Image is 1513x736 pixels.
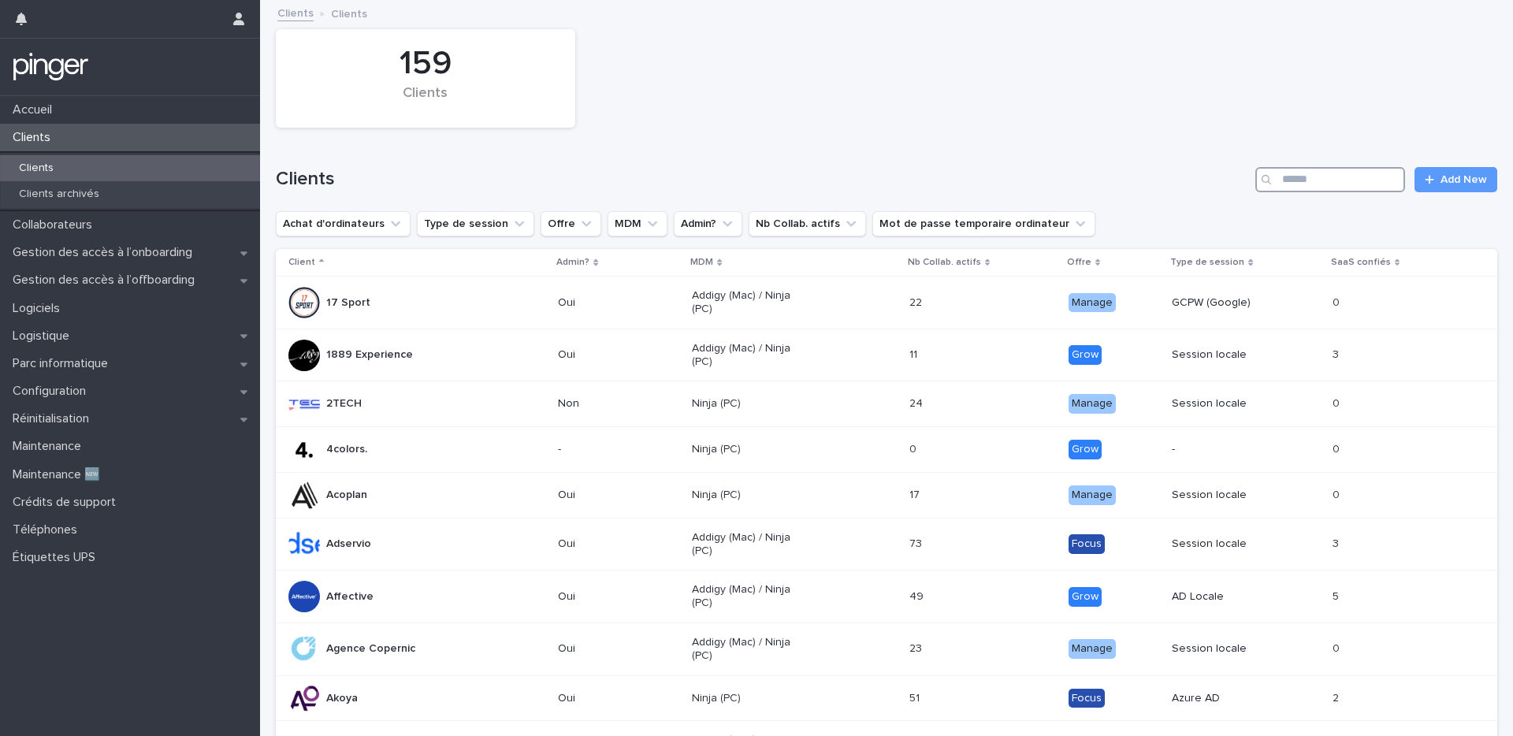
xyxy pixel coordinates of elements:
p: Maintenance [6,439,94,454]
p: 5 [1333,587,1342,604]
tr: AdservioOuiAddigy (Mac) / Ninja (PC)7373 FocusSession locale33 [276,518,1497,571]
tr: 1889 ExperienceOuiAddigy (Mac) / Ninja (PC)1111 GrowSession locale33 [276,329,1497,381]
p: Ninja (PC) [692,489,805,502]
p: 49 [909,587,927,604]
p: Agence Copernic [326,642,415,656]
p: Nb Collab. actifs [908,254,981,271]
a: Add New [1414,167,1497,192]
p: Oui [558,537,671,551]
p: Configuration [6,384,99,399]
p: 2TECH [326,397,362,411]
p: Admin? [556,254,589,271]
tr: 2TECHNonNinja (PC)2424 ManageSession locale00 [276,381,1497,427]
p: AD Locale [1172,590,1284,604]
p: Clients [331,4,367,21]
button: Offre [541,211,601,236]
p: Gestion des accès à l’offboarding [6,273,207,288]
p: Oui [558,489,671,502]
p: Oui [558,642,671,656]
p: SaaS confiés [1331,254,1391,271]
p: 0 [1333,394,1343,411]
p: 51 [909,689,923,705]
p: Adservio [326,537,371,551]
p: Offre [1067,254,1091,271]
p: Collaborateurs [6,217,105,232]
p: 0 [909,440,920,456]
p: Parc informatique [6,356,121,371]
img: mTgBEunGTSyRkCgitkcU [13,51,89,83]
div: Grow [1069,440,1102,459]
p: Non [558,397,671,411]
button: Type de session [417,211,534,236]
p: Addigy (Mac) / Ninja (PC) [692,583,805,610]
p: 4colors. [326,443,367,456]
a: Clients [277,3,314,21]
p: Crédits de support [6,495,128,510]
p: Réinitialisation [6,411,102,426]
p: Oui [558,692,671,705]
p: 3 [1333,345,1342,362]
p: 3 [1333,534,1342,551]
p: Logistique [6,329,82,344]
p: Oui [558,590,671,604]
p: Session locale [1172,348,1284,362]
button: Nb Collab. actifs [749,211,866,236]
p: 0 [1333,293,1343,310]
p: Session locale [1172,537,1284,551]
p: 11 [909,345,920,362]
tr: AcoplanOuiNinja (PC)1717 ManageSession locale00 [276,472,1497,518]
tr: AffectiveOuiAddigy (Mac) / Ninja (PC)4949 GrowAD Locale55 [276,571,1497,623]
p: Accueil [6,102,65,117]
p: Addigy (Mac) / Ninja (PC) [692,531,805,558]
p: Clients [6,130,63,145]
p: MDM [690,254,713,271]
p: Session locale [1172,489,1284,502]
p: 23 [909,639,925,656]
p: Session locale [1172,397,1284,411]
tr: 4colors.-Ninja (PC)00 Grow-00 [276,427,1497,473]
p: Acoplan [326,489,367,502]
button: MDM [608,211,667,236]
p: Oui [558,296,671,310]
p: Affective [326,590,374,604]
div: Focus [1069,689,1105,708]
p: Étiquettes UPS [6,550,108,565]
button: Admin? [674,211,742,236]
p: Client [288,254,315,271]
p: - [558,443,671,456]
p: 2 [1333,689,1342,705]
div: Manage [1069,485,1116,505]
p: Akoya [326,692,358,705]
button: Achat d'ordinateurs [276,211,411,236]
p: 24 [909,394,926,411]
p: 17 [909,485,923,502]
p: 0 [1333,440,1343,456]
p: Addigy (Mac) / Ninja (PC) [692,636,805,663]
p: Type de session [1170,254,1244,271]
p: 0 [1333,639,1343,656]
p: Session locale [1172,642,1284,656]
p: Ninja (PC) [692,443,805,456]
span: Add New [1441,174,1487,185]
tr: 17 SportOuiAddigy (Mac) / Ninja (PC)2222 ManageGCPW (Google)00 [276,277,1497,329]
p: 22 [909,293,925,310]
tr: AkoyaOuiNinja (PC)5151 FocusAzure AD22 [276,675,1497,721]
p: - [1172,443,1284,456]
div: Manage [1069,293,1116,313]
div: Grow [1069,345,1102,365]
div: Manage [1069,639,1116,659]
p: Gestion des accès à l’onboarding [6,245,205,260]
p: 17 Sport [326,296,370,310]
p: 73 [909,534,925,551]
p: Maintenance 🆕 [6,467,113,482]
div: Grow [1069,587,1102,607]
input: Search [1255,167,1405,192]
p: GCPW (Google) [1172,296,1284,310]
p: Ninja (PC) [692,397,805,411]
p: 1889 Experience [326,348,413,362]
p: Addigy (Mac) / Ninja (PC) [692,289,805,316]
button: Mot de passe temporaire ordinateur [872,211,1095,236]
tr: Agence CopernicOuiAddigy (Mac) / Ninja (PC)2323 ManageSession locale00 [276,623,1497,675]
p: Ninja (PC) [692,692,805,705]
